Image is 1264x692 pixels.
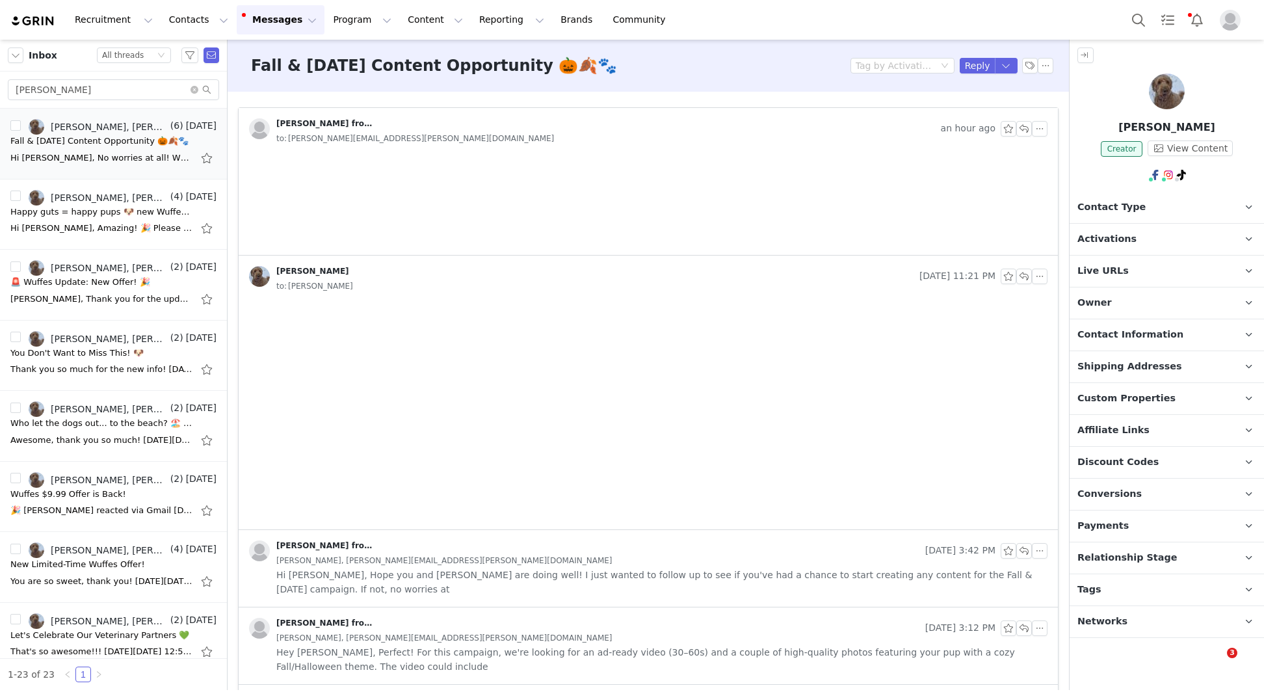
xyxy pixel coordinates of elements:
[919,269,995,284] span: [DATE] 11:21 PM
[75,667,91,682] li: 1
[249,118,270,139] img: placeholder-profile.jpg
[51,263,168,273] div: [PERSON_NAME], [PERSON_NAME]
[10,629,189,642] div: Let's Celebrate Our Veterinary Partners 💚
[249,618,374,639] a: [PERSON_NAME] from Wuffes
[249,618,270,639] img: placeholder-profile.jpg
[95,671,103,678] i: icon: right
[1077,615,1127,629] span: Networks
[10,15,56,27] img: grin logo
[10,417,192,430] div: Who let the dogs out... to the beach? 🏖️ Summer content ideas inside!
[51,404,168,414] div: [PERSON_NAME], [PERSON_NAME]
[1183,5,1211,34] button: Notifications
[1124,5,1153,34] button: Search
[29,613,168,629] a: [PERSON_NAME], [PERSON_NAME]
[925,620,995,636] span: [DATE] 3:12 PM
[29,331,168,347] a: [PERSON_NAME], [PERSON_NAME]
[202,85,211,94] i: icon: search
[10,488,126,501] div: Wuffes $9.99 Offer is Back!
[29,331,44,347] img: ef565e3e-782b-4bff-aed8-900260a806e9.jpg
[8,667,55,682] li: 1-23 of 23
[400,5,471,34] button: Content
[276,553,612,568] span: [PERSON_NAME], [PERSON_NAME][EMAIL_ADDRESS][PERSON_NAME][DOMAIN_NAME]
[10,504,192,517] div: 🎉 Lauren reacted via Gmail On Wed, Jun 11, 2025, 12:35 PM Carina de Lemos <carina@wuffes.com> wro...
[1077,455,1159,470] span: Discount Codes
[941,62,949,71] i: icon: down
[276,631,612,645] span: [PERSON_NAME], [PERSON_NAME][EMAIL_ADDRESS][PERSON_NAME][DOMAIN_NAME]
[10,558,145,571] div: New Limited-Time Wuffes Offer!
[191,86,198,94] i: icon: close-circle
[51,616,168,626] div: [PERSON_NAME], [PERSON_NAME]
[239,256,1058,304] div: [PERSON_NAME] [DATE] 11:21 PMto:[PERSON_NAME]
[1077,296,1112,310] span: Owner
[10,575,192,588] div: You are so sweet, thank you! On Fri, May 23, 2025, 11:51 AM Carina de Lemos <carina@wuffes.com> w...
[1077,583,1101,597] span: Tags
[60,667,75,682] li: Previous Page
[239,108,1058,156] div: [PERSON_NAME] from Wuffes an hour agoto:[PERSON_NAME][EMAIL_ADDRESS][PERSON_NAME][DOMAIN_NAME]
[1212,10,1254,31] button: Profile
[29,260,168,276] a: [PERSON_NAME], [PERSON_NAME]
[8,79,219,100] input: Search mail
[29,613,44,629] img: ef565e3e-782b-4bff-aed8-900260a806e9.jpg
[249,540,374,561] a: [PERSON_NAME] from Wuffes
[29,401,168,417] a: [PERSON_NAME], [PERSON_NAME]
[29,542,44,558] img: ef565e3e-782b-4bff-aed8-900260a806e9.jpg
[29,190,168,206] a: [PERSON_NAME], [PERSON_NAME]
[1077,519,1129,533] span: Payments
[29,472,44,488] img: ef565e3e-782b-4bff-aed8-900260a806e9.jpg
[471,5,552,34] button: Reporting
[1077,200,1146,215] span: Contact Type
[237,5,324,34] button: Messages
[276,266,349,276] div: [PERSON_NAME]
[29,49,57,62] span: Inbox
[553,5,604,34] a: Brands
[91,667,107,682] li: Next Page
[204,47,219,63] span: Send Email
[51,475,168,485] div: [PERSON_NAME], [PERSON_NAME]
[51,193,168,203] div: [PERSON_NAME], [PERSON_NAME]
[856,59,932,72] div: Tag by Activation
[29,542,168,558] a: [PERSON_NAME], [PERSON_NAME]
[29,119,44,135] img: ef565e3e-782b-4bff-aed8-900260a806e9.jpg
[29,119,168,135] a: [PERSON_NAME], [PERSON_NAME]
[51,545,168,555] div: [PERSON_NAME], [PERSON_NAME]
[51,122,168,132] div: [PERSON_NAME], [PERSON_NAME]
[251,54,617,77] h3: Fall & [DATE] Content Opportunity 🎃🍂🐾
[276,618,374,628] div: [PERSON_NAME] from Wuffes
[29,472,168,488] a: [PERSON_NAME], [PERSON_NAME]
[239,530,1058,607] div: [PERSON_NAME] from Wuffes [DATE] 3:42 PM[PERSON_NAME], [PERSON_NAME][EMAIL_ADDRESS][PERSON_NAME][...
[10,152,192,165] div: Hi Lauren, No worries at all! When do you think would be the soonest you could share your content...
[1148,140,1233,156] button: View Content
[239,607,1058,684] div: [PERSON_NAME] from Wuffes [DATE] 3:12 PM[PERSON_NAME], [PERSON_NAME][EMAIL_ADDRESS][PERSON_NAME][...
[10,206,192,219] div: Happy guts = happy pups 🐶 new Wuffes campaign!
[1200,648,1231,679] iframe: Intercom live chat
[925,543,995,559] span: [DATE] 3:42 PM
[29,190,44,206] img: ef565e3e-782b-4bff-aed8-900260a806e9.jpg
[29,401,44,417] img: ef565e3e-782b-4bff-aed8-900260a806e9.jpg
[161,5,236,34] button: Contacts
[10,645,192,658] div: That's so awesome!!! On Fri, Apr 25, 2025, 12:50 PM Carina de Lemos <carina@wuffes.com> wrote: He...
[10,276,150,289] div: 🚨 Wuffes Update: New Offer! 🎉
[1077,264,1129,278] span: Live URLs
[1077,232,1137,246] span: Activations
[1077,328,1183,342] span: Contact Information
[249,118,374,139] a: [PERSON_NAME] from Wuffes
[960,58,995,73] button: Reply
[1153,5,1182,34] a: Tasks
[51,334,168,344] div: [PERSON_NAME], [PERSON_NAME]
[102,48,144,62] div: All threads
[1163,170,1174,180] img: instagram.svg
[1077,423,1150,438] span: Affiliate Links
[10,293,192,306] div: Carina, Thank you for the update! I added it to yesterday's post. I kind of wondered about that a...
[10,222,192,235] div: Hi Lauren, Amazing! 🎉 Please apply through this link: https://wuffes.grin.live/73e2edee-7a7f-4c3c...
[249,266,270,287] img: ef565e3e-782b-4bff-aed8-900260a806e9.jpg
[276,131,554,146] span: [PERSON_NAME][EMAIL_ADDRESS][PERSON_NAME][DOMAIN_NAME]
[276,118,374,129] div: [PERSON_NAME] from Wuffes
[157,51,165,60] i: icon: down
[325,5,399,34] button: Program
[1227,648,1237,658] span: 3
[76,667,90,682] a: 1
[29,260,44,276] img: ef565e3e-782b-4bff-aed8-900260a806e9.jpg
[249,266,349,287] a: [PERSON_NAME]
[605,5,679,34] a: Community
